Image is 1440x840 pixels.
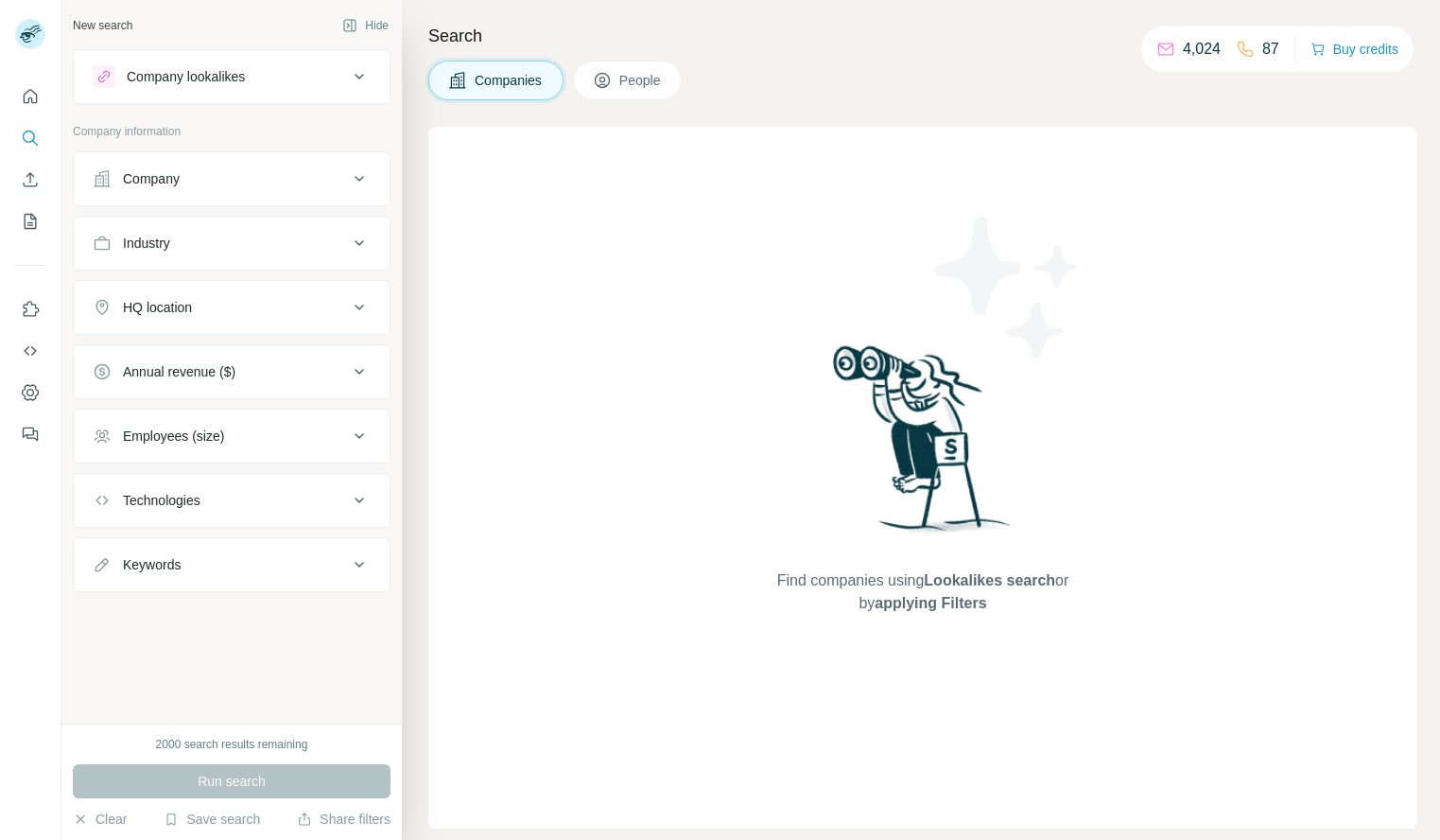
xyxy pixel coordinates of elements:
[123,234,170,253] div: Industry
[824,341,1021,551] img: Surfe Illustration - Woman searching with binoculars
[772,569,1074,615] span: Find companies using or by
[123,427,224,446] div: Employees (size)
[428,23,1417,49] h4: Search
[15,204,45,238] button: My lists
[74,285,390,330] button: HQ location
[923,202,1093,373] img: Surfe Illustration - Stars
[74,349,390,394] button: Annual revenue ($)
[127,67,245,86] div: Company lookalikes
[875,595,986,611] span: applying Filters
[123,491,200,510] div: Technologies
[619,71,663,90] span: People
[15,417,45,451] button: Feedback
[156,736,308,753] div: 2000 search results remaining
[73,123,390,140] p: Company information
[74,156,390,201] button: Company
[15,121,45,155] button: Search
[73,17,132,34] div: New search
[329,11,402,40] button: Hide
[297,810,390,829] button: Share filters
[123,169,180,188] div: Company
[1183,38,1221,61] p: 4,024
[164,810,260,829] button: Save search
[1262,38,1279,61] p: 87
[74,413,390,459] button: Employees (size)
[15,334,45,368] button: Use Surfe API
[74,220,390,266] button: Industry
[73,810,127,829] button: Clear
[123,298,192,317] div: HQ location
[123,555,181,574] div: Keywords
[15,292,45,326] button: Use Surfe on LinkedIn
[123,362,235,381] div: Annual revenue ($)
[1310,36,1398,62] button: Buy credits
[475,71,544,90] span: Companies
[15,79,45,114] button: Quick start
[15,376,45,410] button: Dashboard
[924,572,1055,588] span: Lookalikes search
[74,54,390,99] button: Company lookalikes
[74,542,390,587] button: Keywords
[15,163,45,197] button: Enrich CSV
[74,478,390,523] button: Technologies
